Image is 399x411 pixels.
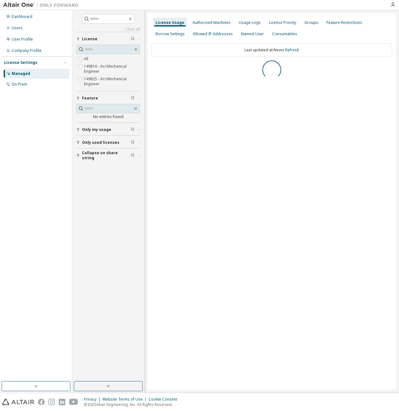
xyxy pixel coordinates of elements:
[193,20,231,25] div: Authorized Machines
[326,20,362,25] div: Feature Restrictions
[131,140,134,145] span: Clear filter
[82,127,111,132] span: Only my usage
[2,399,34,405] img: altair_logo.svg
[241,31,264,37] div: Named User
[84,402,181,407] p: © 2025 Altair Engineering, Inc. All Rights Reserved.
[149,397,181,402] div: Cookie Consent
[76,123,140,137] button: Only my usage
[84,63,140,75] label: 149816 - AU Mechanical Engineer
[69,399,78,405] img: youtube.svg
[285,47,299,53] a: Refresh
[156,31,185,37] div: Borrow Settings
[12,82,27,87] div: On Prem
[84,397,102,402] div: Privacy
[48,399,55,405] img: instagram.svg
[76,91,140,105] button: Feature
[76,32,140,46] button: License
[156,20,184,25] div: License Usage
[38,399,45,405] img: facebook.svg
[131,127,134,132] span: Clear filter
[239,20,261,25] div: Usage Logs
[131,37,134,42] span: Clear filter
[82,140,119,145] span: Only used licenses
[12,37,33,42] div: User Profile
[84,75,140,88] label: 149825 - AU Mechanical Engineer
[12,14,32,19] div: Dashboard
[82,96,98,101] span: Feature
[193,31,233,37] div: Allowed IP Addresses
[4,60,37,65] div: License Settings
[76,136,140,149] button: Only used licenses
[131,153,134,158] span: Clear filter
[76,27,140,32] a: Clear all
[131,96,134,101] span: Clear filter
[59,399,65,405] img: linkedin.svg
[272,31,297,37] div: Consumables
[12,48,41,53] div: Company Profile
[82,150,131,160] span: Collapse on share string
[12,71,30,76] div: Managed
[304,20,318,25] div: Groups
[151,43,392,57] div: Last updated at: Never
[3,2,82,8] img: Altair One
[76,114,140,119] div: No entries found
[76,149,140,162] button: Collapse on share string
[82,37,97,42] span: License
[102,397,149,402] div: Website Terms of Use
[84,55,90,63] label: All
[269,20,296,25] div: License Priority
[12,25,23,31] div: Users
